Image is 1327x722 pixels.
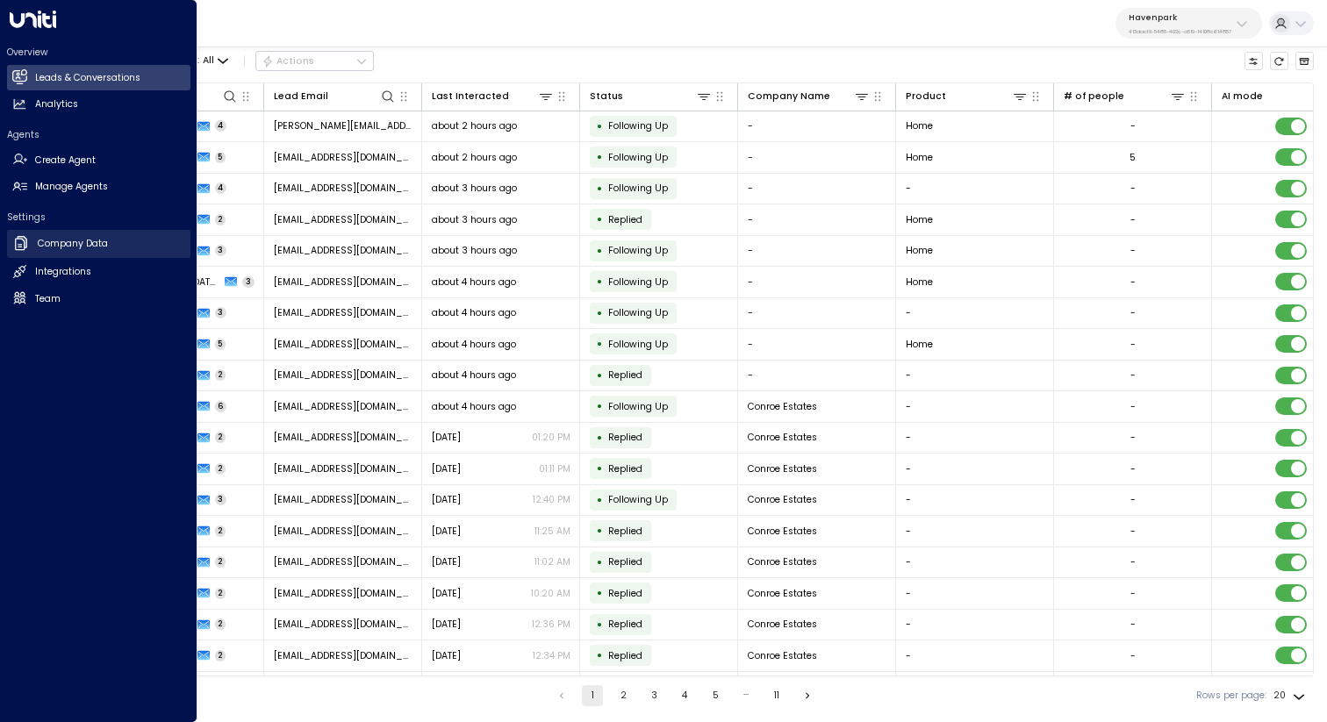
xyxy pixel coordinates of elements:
td: - [896,640,1054,671]
div: • [597,489,603,511]
span: about 4 hours ago [432,306,516,319]
p: 12:40 PM [533,493,570,506]
a: Integrations [7,260,190,285]
div: Status [590,88,713,104]
div: AI mode [1222,89,1263,104]
span: jfostermcintosh@gmail.com [274,338,412,351]
div: - [1130,275,1136,289]
div: - [1130,587,1136,600]
span: Conroe Estates [748,587,817,600]
div: • [597,302,603,325]
span: 3 [215,245,227,256]
button: Customize [1245,52,1264,71]
p: Havenpark [1129,12,1231,23]
span: Replied [608,431,642,444]
td: - [738,204,896,235]
span: Following Up [608,493,668,506]
a: Analytics [7,92,190,118]
td: - [896,485,1054,516]
span: travor1008@icloud.com [274,431,412,444]
p: 413dacf9-5485-402c-a519-14108c614857 [1129,28,1231,35]
span: Home [906,244,933,257]
div: Button group with a nested menu [255,51,374,72]
span: Following Up [608,400,668,413]
div: - [1130,306,1136,319]
td: - [896,454,1054,484]
button: Actions [255,51,374,72]
div: - [1130,244,1136,257]
div: Last Interacted [432,88,555,104]
div: • [597,519,603,542]
span: 4 [215,182,227,194]
span: Following Up [608,182,668,195]
span: jackieunderwd@gmail.com [274,182,412,195]
span: Conroe Estates [748,649,817,662]
div: - [1130,119,1136,132]
td: - [738,298,896,329]
div: - [1130,462,1136,475]
span: heilderberg513@gmail.com [274,244,412,257]
span: 2 [215,588,226,599]
span: Replied [608,555,642,568]
button: Go to page 5 [705,685,726,706]
div: Last Interacted [432,89,509,104]
div: - [1130,493,1136,506]
span: about 2 hours ago [432,119,517,132]
td: - [738,329,896,360]
a: Leads & Conversations [7,65,190,90]
span: ramyakrishacheruvu@gmail.com [274,368,412,382]
span: travor1008@icloud.com [274,493,412,506]
h2: Analytics [35,97,78,111]
span: Conroe Estates [748,400,817,413]
div: - [1130,338,1136,351]
span: Conroe Estates [748,525,817,538]
h2: Manage Agents [35,180,108,194]
span: 2 [215,556,226,568]
span: about 4 hours ago [432,338,516,351]
td: - [896,578,1054,609]
span: Conroe Estates [748,555,817,568]
button: Go to page 3 [643,685,664,706]
span: Replied [608,368,642,382]
div: Company Name [748,89,830,104]
span: Jul 29, 2025 [432,493,461,506]
a: Create Agent [7,147,190,173]
div: • [597,332,603,355]
p: 11:25 AM [534,525,570,538]
span: 4 [215,120,227,132]
td: - [896,361,1054,391]
td: - [896,298,1054,329]
span: Following Up [608,151,668,164]
span: travor1008@icloud.com [274,400,412,413]
span: 2 [215,369,226,381]
div: Actions [262,55,315,68]
div: … [735,685,757,706]
div: • [597,146,603,168]
td: - [896,547,1054,578]
p: 11:02 AM [534,555,570,568]
div: Company Name [748,88,871,104]
div: • [597,457,603,480]
td: - [738,236,896,267]
span: about 3 hours ago [432,244,517,257]
span: Home [906,213,933,226]
span: Jul 29, 2025 [432,462,461,475]
button: Archived Leads [1295,52,1315,71]
span: Home [906,119,933,132]
span: Replied [608,649,642,662]
span: kristenh8816@gmail.com [274,275,412,289]
span: Home [906,338,933,351]
button: Havenpark413dacf9-5485-402c-a519-14108c614857 [1115,8,1262,39]
span: djones8453@yahoo.com [274,213,412,226]
h2: Settings [7,211,190,224]
span: about 3 hours ago [432,182,517,195]
span: Replied [608,462,642,475]
span: 2 [215,432,226,443]
span: 3 [215,307,227,318]
h2: Create Agent [35,154,96,168]
h2: Team [35,292,61,306]
button: Go to page 2 [613,685,634,706]
div: • [597,644,603,667]
span: Jul 29, 2025 [432,431,461,444]
button: Go to page 11 [766,685,787,706]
